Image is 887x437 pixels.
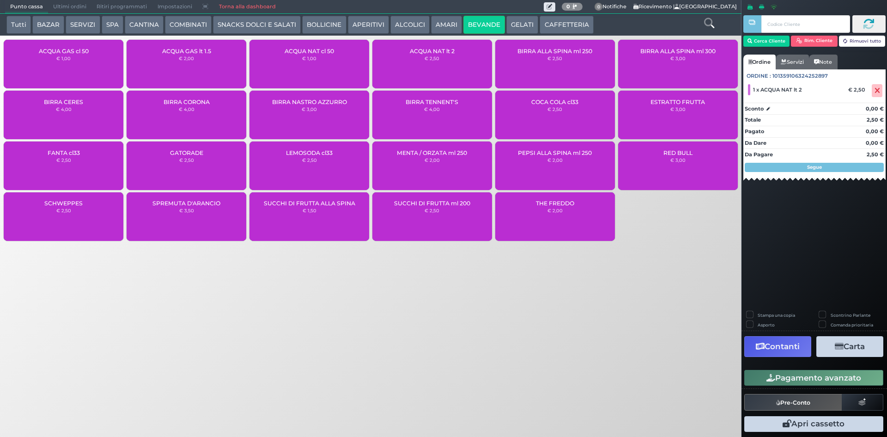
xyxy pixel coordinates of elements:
[809,55,837,69] a: Note
[48,149,80,156] span: FANTA cl33
[745,117,761,123] strong: Totale
[670,106,686,112] small: € 3,00
[410,48,455,55] span: ACQUA NAT lt 2
[264,200,355,207] span: SUCCHI DI FRUTTA ALLA SPINA
[743,36,790,47] button: Cerca Cliente
[744,336,811,357] button: Contanti
[91,0,152,13] span: Ritiri programmati
[566,3,570,10] b: 0
[179,106,194,112] small: € 4,00
[867,117,884,123] strong: 2,50 €
[595,3,603,11] span: 0
[125,16,164,34] button: CANTINA
[302,16,346,34] button: BOLLICINE
[670,55,686,61] small: € 3,00
[425,208,439,213] small: € 2,50
[531,98,578,105] span: COCA COLA cl33
[56,55,71,61] small: € 1,00
[285,48,334,55] span: ACQUA NAT cl 50
[165,16,212,34] button: COMBINATI
[518,149,592,156] span: PEPSI ALLA SPINA ml 250
[839,36,886,47] button: Rimuovi tutto
[847,86,870,93] div: € 2,50
[463,16,505,34] button: BEVANDE
[394,200,470,207] span: SUCCHI DI FRUTTA ml 200
[831,312,870,318] label: Scontrino Parlante
[390,16,430,34] button: ALCOLICI
[758,322,775,328] label: Asporto
[179,55,194,61] small: € 2,00
[213,16,301,34] button: SNACKS DOLCI E SALATI
[663,149,693,156] span: RED BULL
[744,394,842,411] button: Pre-Conto
[761,15,850,33] input: Codice Cliente
[772,72,828,80] span: 101359106324252897
[866,128,884,135] strong: 0,00 €
[831,322,873,328] label: Comanda prioritaria
[272,98,347,105] span: BIRRA NASTRO AZZURRO
[425,55,439,61] small: € 2,50
[48,0,91,13] span: Ultimi ordini
[286,149,333,156] span: LEMOSODA cl33
[743,55,776,69] a: Ordine
[745,128,764,135] strong: Pagato
[547,55,562,61] small: € 2,50
[302,55,316,61] small: € 1,00
[56,157,71,163] small: € 2,50
[431,16,462,34] button: AMARI
[506,16,538,34] button: GELATI
[44,98,83,105] span: BIRRA CERES
[102,16,123,34] button: SPA
[213,0,280,13] a: Torna alla dashboard
[536,200,574,207] span: THE FREDDO
[56,106,72,112] small: € 4,00
[152,0,197,13] span: Impostazioni
[540,16,593,34] button: CAFFETTERIA
[303,208,316,213] small: € 1,50
[866,140,884,146] strong: 0,00 €
[425,157,440,163] small: € 2,00
[650,98,705,105] span: ESTRATTO FRUTTA
[753,86,802,93] span: 1 x ACQUA NAT lt 2
[758,312,795,318] label: Stampa una copia
[547,208,563,213] small: € 2,00
[745,140,766,146] strong: Da Dare
[866,105,884,112] strong: 0,00 €
[744,416,883,432] button: Apri cassetto
[179,208,194,213] small: € 3,50
[6,16,31,34] button: Tutti
[517,48,592,55] span: BIRRA ALLA SPINA ml 250
[32,16,64,34] button: BAZAR
[397,149,467,156] span: MENTA / ORZATA ml 250
[807,164,822,170] strong: Segue
[867,151,884,158] strong: 2,50 €
[39,48,89,55] span: ACQUA GAS cl 50
[640,48,716,55] span: BIRRA ALLA SPINA ml 300
[776,55,809,69] a: Servizi
[162,48,211,55] span: ACQUA GAS lt 1.5
[44,200,83,207] span: SCHWEPPES
[670,157,686,163] small: € 3,00
[424,106,440,112] small: € 4,00
[5,0,48,13] span: Punto cassa
[791,36,838,47] button: Rim. Cliente
[745,151,773,158] strong: Da Pagare
[66,16,100,34] button: SERVIZI
[744,370,883,386] button: Pagamento avanzato
[302,157,317,163] small: € 2,50
[170,149,203,156] span: GATORADE
[302,106,317,112] small: € 3,00
[56,208,71,213] small: € 2,50
[547,157,563,163] small: € 2,00
[179,157,194,163] small: € 2,50
[164,98,210,105] span: BIRRA CORONA
[152,200,220,207] span: SPREMUTA D'ARANCIO
[747,72,771,80] span: Ordine :
[745,105,764,113] strong: Sconto
[348,16,389,34] button: APERITIVI
[547,106,562,112] small: € 2,50
[816,336,883,357] button: Carta
[406,98,458,105] span: BIRRA TENNENT'S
